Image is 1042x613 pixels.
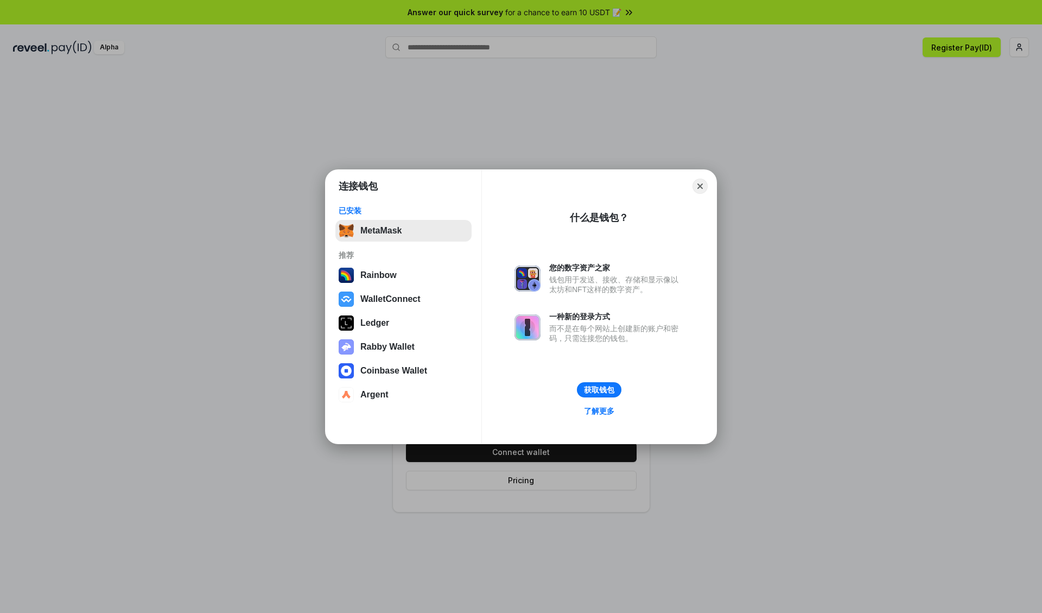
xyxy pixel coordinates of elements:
[577,382,621,397] button: 获取钱包
[549,263,684,273] div: 您的数字资产之家
[339,206,468,216] div: 已安装
[570,211,628,224] div: 什么是钱包？
[584,385,614,395] div: 获取钱包
[335,264,472,286] button: Rainbow
[339,363,354,378] img: svg+xml,%3Csvg%20width%3D%2228%22%20height%3D%2228%22%20viewBox%3D%220%200%2028%2028%22%20fill%3D...
[335,220,472,242] button: MetaMask
[335,384,472,406] button: Argent
[549,312,684,321] div: 一种新的登录方式
[339,387,354,402] img: svg+xml,%3Csvg%20width%3D%2228%22%20height%3D%2228%22%20viewBox%3D%220%200%2028%2028%22%20fill%3D...
[360,270,397,280] div: Rainbow
[549,324,684,343] div: 而不是在每个网站上创建新的账户和密码，只需连接您的钱包。
[360,226,402,236] div: MetaMask
[360,366,427,376] div: Coinbase Wallet
[335,312,472,334] button: Ledger
[360,294,421,304] div: WalletConnect
[339,223,354,238] img: svg+xml,%3Csvg%20fill%3D%22none%22%20height%3D%2233%22%20viewBox%3D%220%200%2035%2033%22%20width%...
[577,404,621,418] a: 了解更多
[584,406,614,416] div: 了解更多
[339,339,354,355] img: svg+xml,%3Csvg%20xmlns%3D%22http%3A%2F%2Fwww.w3.org%2F2000%2Fsvg%22%20fill%3D%22none%22%20viewBox...
[692,179,708,194] button: Close
[549,275,684,294] div: 钱包用于发送、接收、存储和显示像以太坊和NFT这样的数字资产。
[514,314,541,340] img: svg+xml,%3Csvg%20xmlns%3D%22http%3A%2F%2Fwww.w3.org%2F2000%2Fsvg%22%20fill%3D%22none%22%20viewBox...
[339,292,354,307] img: svg+xml,%3Csvg%20width%3D%2228%22%20height%3D%2228%22%20viewBox%3D%220%200%2028%2028%22%20fill%3D...
[335,288,472,310] button: WalletConnect
[360,318,389,328] div: Ledger
[339,180,378,193] h1: 连接钱包
[514,266,541,292] img: svg+xml,%3Csvg%20xmlns%3D%22http%3A%2F%2Fwww.w3.org%2F2000%2Fsvg%22%20fill%3D%22none%22%20viewBox...
[360,390,389,400] div: Argent
[339,315,354,331] img: svg+xml,%3Csvg%20xmlns%3D%22http%3A%2F%2Fwww.w3.org%2F2000%2Fsvg%22%20width%3D%2228%22%20height%3...
[339,268,354,283] img: svg+xml,%3Csvg%20width%3D%22120%22%20height%3D%22120%22%20viewBox%3D%220%200%20120%20120%22%20fil...
[339,250,468,260] div: 推荐
[360,342,415,352] div: Rabby Wallet
[335,360,472,382] button: Coinbase Wallet
[335,336,472,358] button: Rabby Wallet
